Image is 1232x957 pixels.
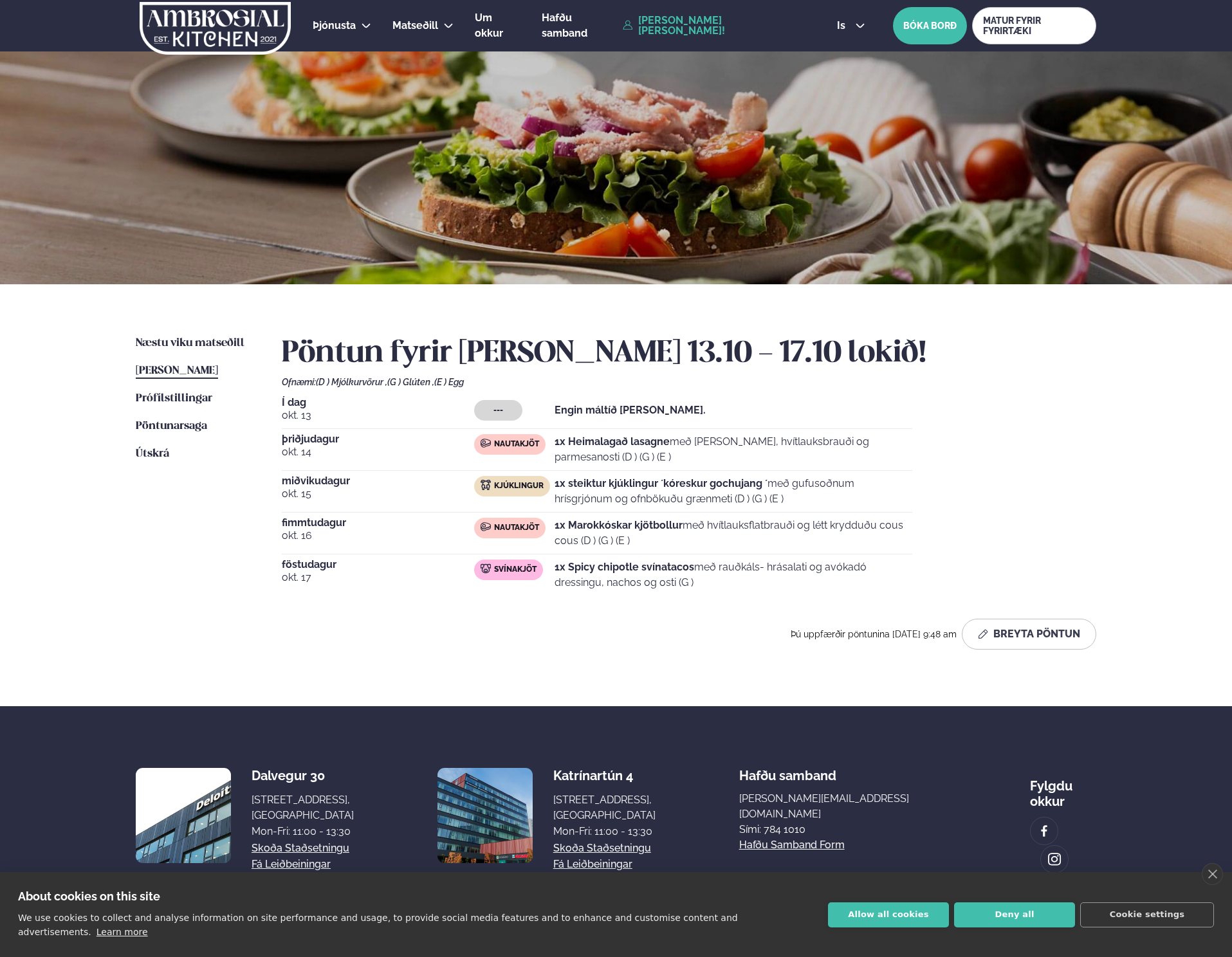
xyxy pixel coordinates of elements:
[542,10,616,41] a: Hafðu samband
[282,444,474,460] span: okt. 14
[136,768,231,863] img: image alt
[962,619,1096,650] button: Breyta Pöntun
[136,448,169,459] span: Útskrá
[893,7,967,44] button: BÓKA BORÐ
[555,518,912,549] p: með hvítlauksflatbrauði og létt krydduðu cous cous (D ) (G ) (E )
[555,476,912,507] p: með gufusoðnum hrísgrjónum og ofnbökuðu grænmeti (D ) (G ) (E )
[136,336,244,351] a: Næstu viku matseðill
[136,393,212,404] span: Prófílstillingar
[282,377,1096,387] div: Ofnæmi:
[555,435,670,448] strong: 1x Heimalagað lasagne
[282,397,474,408] span: Í dag
[252,792,354,823] div: [STREET_ADDRESS], [GEOGRAPHIC_DATA]
[282,560,474,570] span: föstudagur
[791,629,957,639] span: Þú uppfærðir pöntunina [DATE] 9:48 am
[282,434,474,444] span: þriðjudagur
[434,377,464,387] span: (E ) Egg
[481,522,491,532] img: beef.svg
[282,336,1096,372] h2: Pöntun fyrir [PERSON_NAME] 13.10 - 17.10 lokið!
[252,824,354,839] div: Mon-Fri: 11:00 - 13:30
[136,419,207,434] a: Pöntunarsaga
[437,768,533,863] img: image alt
[392,19,438,32] span: Matseðill
[494,481,544,491] span: Kjúklingur
[555,561,694,573] strong: 1x Spicy chipotle svínatacos
[555,404,706,416] strong: Engin máltíð [PERSON_NAME].
[481,563,491,574] img: pork.svg
[553,824,656,839] div: Mon-Fri: 11:00 - 13:30
[313,19,356,32] span: Þjónusta
[282,518,474,528] span: fimmtudagur
[392,18,438,33] a: Matseðill
[138,2,292,55] img: logo
[252,768,354,783] div: Dalvegur 30
[555,560,912,590] p: með rauðkáls- hrásalati og avókadó dressingu, nachos og osti (G )
[18,889,160,903] strong: About cookies on this site
[739,758,836,783] span: Hafðu samband
[282,476,474,486] span: miðvikudagur
[1031,817,1058,844] a: image alt
[1080,902,1214,927] button: Cookie settings
[1037,824,1051,839] img: image alt
[553,841,651,856] a: Skoða staðsetningu
[252,841,349,856] a: Skoða staðsetningu
[136,363,218,379] a: [PERSON_NAME]
[136,338,244,349] span: Næstu viku matseðill
[494,523,539,533] span: Nautakjöt
[828,902,949,927] button: Allow all cookies
[282,570,474,585] span: okt. 17
[493,405,503,415] span: ---
[316,377,387,387] span: (D ) Mjólkurvörur ,
[282,528,474,543] span: okt. 16
[313,18,356,33] a: Þjónusta
[837,21,849,31] span: is
[494,565,537,575] span: Svínakjöt
[555,519,683,531] strong: 1x Marokkóskar kjötbollur
[1041,846,1068,873] a: image alt
[972,7,1096,44] a: MATUR FYRIR FYRIRTÆKI
[1047,852,1062,867] img: image alt
[555,477,768,489] strong: 1x steiktur kjúklingur ´kóreskur gochujang ´
[542,12,587,39] span: Hafðu samband
[18,913,738,937] p: We use cookies to collect and analyse information on site performance and usage, to provide socia...
[954,902,1075,927] button: Deny all
[475,12,503,39] span: Um okkur
[387,377,434,387] span: (G ) Glúten ,
[481,480,491,490] img: chicken.svg
[252,857,331,872] a: Fá leiðbeiningar
[553,792,656,823] div: [STREET_ADDRESS], [GEOGRAPHIC_DATA]
[282,486,474,502] span: okt. 15
[282,408,474,423] span: okt. 13
[1202,863,1223,885] a: close
[494,439,539,450] span: Nautakjöt
[1030,768,1096,809] div: Fylgdu okkur
[136,365,218,376] span: [PERSON_NAME]
[97,927,148,937] a: Learn more
[481,438,491,448] img: beef.svg
[136,421,207,432] span: Pöntunarsaga
[739,837,845,853] a: Hafðu samband form
[475,10,520,41] a: Um okkur
[136,446,169,462] a: Útskrá
[739,822,946,837] p: Sími: 784 1010
[739,791,946,822] a: [PERSON_NAME][EMAIL_ADDRESS][DOMAIN_NAME]
[553,768,656,783] div: Katrínartún 4
[136,391,212,406] a: Prófílstillingar
[623,15,807,36] a: [PERSON_NAME] [PERSON_NAME]!
[553,857,632,872] a: Fá leiðbeiningar
[555,434,912,465] p: með [PERSON_NAME], hvítlauksbrauði og parmesanosti (D ) (G ) (E )
[827,21,875,31] button: is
